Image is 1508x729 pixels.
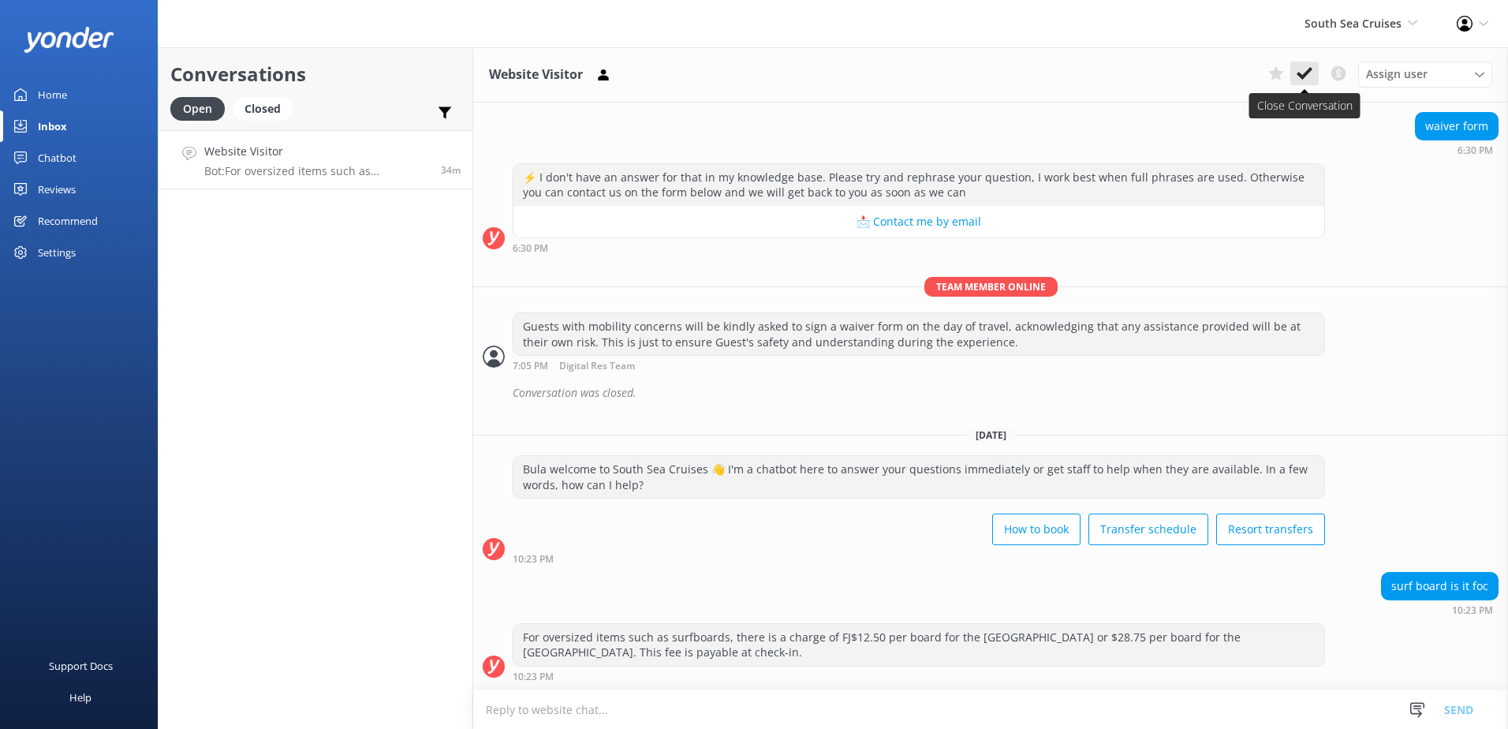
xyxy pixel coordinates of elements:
[513,242,1325,253] div: Jul 24 2025 06:30pm (UTC +12:00) Pacific/Auckland
[38,110,67,142] div: Inbox
[513,164,1324,206] div: ⚡ I don't have an answer for that in my knowledge base. Please try and rephrase your question, I ...
[38,174,76,205] div: Reviews
[513,555,554,564] strong: 10:23 PM
[38,205,98,237] div: Recommend
[204,164,429,178] p: Bot: For oversized items such as surfboards, there is a charge of FJ$12.50 per board for the [GEO...
[1216,514,1325,545] button: Resort transfers
[170,97,225,121] div: Open
[1305,16,1402,31] span: South Sea Cruises
[489,65,583,85] h3: Website Visitor
[1458,146,1493,155] strong: 6:30 PM
[513,672,554,682] strong: 10:23 PM
[38,142,77,174] div: Chatbot
[992,514,1081,545] button: How to book
[1382,573,1498,600] div: surf board is it foc
[38,79,67,110] div: Home
[513,95,548,104] strong: 6:30 PM
[233,97,293,121] div: Closed
[24,27,114,53] img: yonder-white-logo.png
[69,682,91,713] div: Help
[483,379,1499,406] div: 2025-07-24T07:05:48.132
[233,99,300,117] a: Closed
[1452,606,1493,615] strong: 10:23 PM
[513,360,1325,372] div: Jul 24 2025 07:05pm (UTC +12:00) Pacific/Auckland
[38,237,76,268] div: Settings
[513,456,1324,498] div: Bula welcome to South Sea Cruises 👋 I'm a chatbot here to answer your questions immediately or ge...
[513,624,1324,666] div: For oversized items such as surfboards, there is a charge of FJ$12.50 per board for the [GEOGRAPH...
[1381,604,1499,615] div: Sep 27 2025 10:23am (UTC +12:00) Pacific/Auckland
[513,244,548,253] strong: 6:30 PM
[170,59,461,89] h2: Conversations
[1358,62,1492,87] div: Assign User
[513,671,1325,682] div: Sep 27 2025 10:23am (UTC +12:00) Pacific/Auckland
[513,553,1325,564] div: Sep 27 2025 10:23am (UTC +12:00) Pacific/Auckland
[513,313,1324,355] div: Guests with mobility concerns will be kindly asked to sign a waiver form on the day of travel, ac...
[1415,144,1499,155] div: Jul 24 2025 06:30pm (UTC +12:00) Pacific/Auckland
[513,379,1499,406] div: Conversation was closed.
[513,361,548,372] strong: 7:05 PM
[1366,65,1428,83] span: Assign user
[1088,514,1208,545] button: Transfer schedule
[159,130,472,189] a: Website VisitorBot:For oversized items such as surfboards, there is a charge of FJ$12.50 per boar...
[966,428,1016,442] span: [DATE]
[49,650,113,682] div: Support Docs
[204,143,429,160] h4: Website Visitor
[170,99,233,117] a: Open
[559,359,635,372] font: Digital Res Team
[441,163,461,177] span: Sep 27 2025 10:23am (UTC +12:00) Pacific/Auckland
[513,93,1325,104] div: Jul 24 2025 06:30pm (UTC +12:00) Pacific/Auckland
[924,277,1058,297] span: Team member online
[1416,113,1498,140] div: waiver form
[513,206,1324,237] button: 📩 Contact me by email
